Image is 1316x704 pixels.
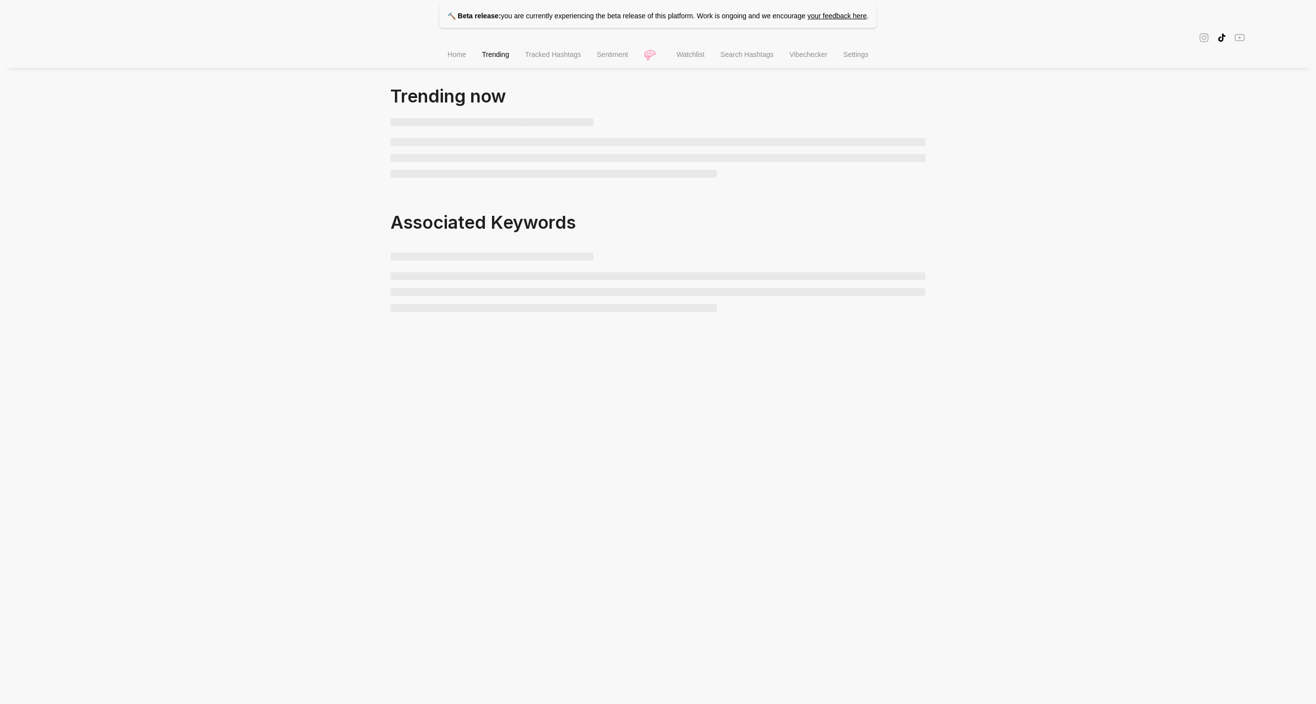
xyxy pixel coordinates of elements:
[1235,32,1245,43] span: youtube
[390,85,506,107] span: Trending now
[447,12,501,20] strong: 🔨 Beta release:
[482,50,509,58] span: Trending
[843,50,869,58] span: Settings
[447,50,466,58] span: Home
[789,50,827,58] span: Vibechecker
[439,4,877,28] p: you are currently experiencing the beta release of this platform. Work is ongoing and we encourage .
[597,50,628,58] span: Sentiment
[807,12,867,20] a: your feedback here
[525,50,581,58] span: Tracked Hashtags
[720,50,773,58] span: Search Hashtags
[677,50,705,58] span: Watchlist
[1199,32,1209,43] span: instagram
[390,211,576,233] span: Associated Keywords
